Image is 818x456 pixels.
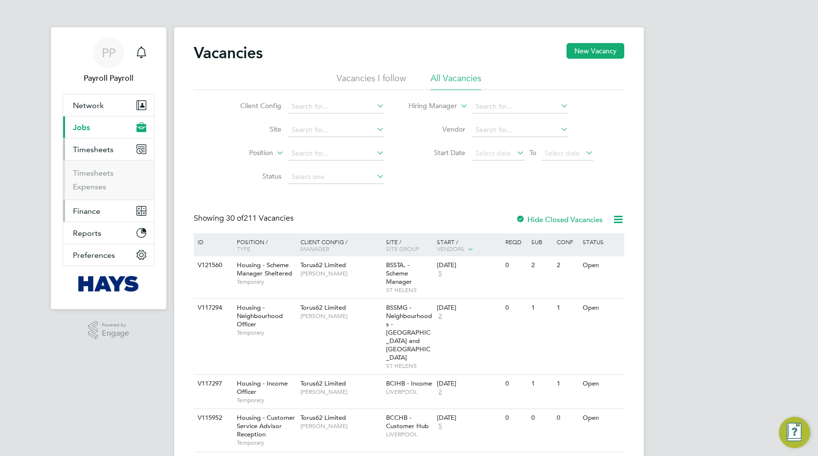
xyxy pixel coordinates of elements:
[237,245,250,252] span: Type
[300,270,381,277] span: [PERSON_NAME]
[384,233,435,257] div: Site /
[503,409,528,427] div: 0
[554,256,580,274] div: 2
[545,149,580,158] span: Select date
[437,312,443,320] span: 2
[226,213,294,223] span: 211 Vacancies
[503,233,528,250] div: Reqd
[298,233,384,257] div: Client Config /
[237,329,295,337] span: Temporary
[237,439,295,447] span: Temporary
[300,413,346,422] span: Torus62 Limited
[102,321,129,329] span: Powered by
[554,233,580,250] div: Conf
[554,375,580,393] div: 1
[102,329,129,338] span: Engage
[237,396,295,404] span: Temporary
[217,148,273,158] label: Position
[503,256,528,274] div: 0
[73,168,114,178] a: Timesheets
[437,414,500,422] div: [DATE]
[73,251,115,260] span: Preferences
[237,413,295,438] span: Housing - Customer Service Advisor Reception
[237,303,283,328] span: Housing - Neighbourhood Officer
[437,422,443,431] span: 5
[225,125,281,134] label: Site
[529,409,554,427] div: 0
[386,261,412,286] span: BSSTA. - Scheme Manager
[88,321,130,340] a: Powered byEngage
[409,148,465,157] label: Start Date
[194,43,263,63] h2: Vacancies
[63,200,154,222] button: Finance
[300,303,346,312] span: Torus62 Limited
[73,145,114,154] span: Timesheets
[437,270,443,278] span: 5
[194,213,295,224] div: Showing
[195,256,229,274] div: V121560
[237,379,288,396] span: Housing - Income Officer
[300,312,381,320] span: [PERSON_NAME]
[554,299,580,317] div: 1
[386,303,432,361] span: BSSMG - Neighbourhoods - [GEOGRAPHIC_DATA] and [GEOGRAPHIC_DATA]
[73,228,101,238] span: Reports
[401,101,457,111] label: Hiring Manager
[73,101,104,110] span: Network
[472,100,568,114] input: Search for...
[195,409,229,427] div: V115952
[567,43,624,59] button: New Vacancy
[63,94,154,116] button: Network
[337,72,406,90] li: Vacancies I follow
[503,299,528,317] div: 0
[63,244,154,266] button: Preferences
[431,72,481,90] li: All Vacancies
[63,160,154,200] div: Timesheets
[300,379,346,388] span: Torus62 Limited
[73,123,90,132] span: Jobs
[386,286,432,294] span: ST HELENS
[472,123,568,137] input: Search for...
[437,261,500,270] div: [DATE]
[237,278,295,286] span: Temporary
[226,213,244,223] span: 30 of
[779,417,810,448] button: Engage Resource Center
[386,413,429,430] span: BCCHB - Customer Hub
[288,123,385,137] input: Search for...
[300,388,381,396] span: [PERSON_NAME]
[580,256,623,274] div: Open
[63,116,154,138] button: Jobs
[300,261,346,269] span: Torus62 Limited
[434,233,503,258] div: Start /
[386,379,432,388] span: BCIHB - Income
[237,261,292,277] span: Housing - Scheme Manager Sheltered
[63,222,154,244] button: Reports
[63,72,155,84] span: Payroll Payroll
[63,276,155,292] a: Go to home page
[580,375,623,393] div: Open
[409,125,465,134] label: Vendor
[386,431,432,438] span: LIVERPOOL
[554,409,580,427] div: 0
[63,37,155,84] a: PPPayroll Payroll
[195,299,229,317] div: V117294
[63,138,154,160] button: Timesheets
[437,245,464,252] span: Vendors
[195,375,229,393] div: V117297
[503,375,528,393] div: 0
[229,233,298,257] div: Position /
[386,245,419,252] span: Site Group
[437,388,443,396] span: 2
[300,245,329,252] span: Manager
[225,172,281,181] label: Status
[529,375,554,393] div: 1
[437,380,500,388] div: [DATE]
[73,182,106,191] a: Expenses
[529,299,554,317] div: 1
[51,27,166,309] nav: Main navigation
[580,409,623,427] div: Open
[73,206,100,216] span: Finance
[437,304,500,312] div: [DATE]
[195,233,229,250] div: ID
[288,100,385,114] input: Search for...
[288,147,385,160] input: Search for...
